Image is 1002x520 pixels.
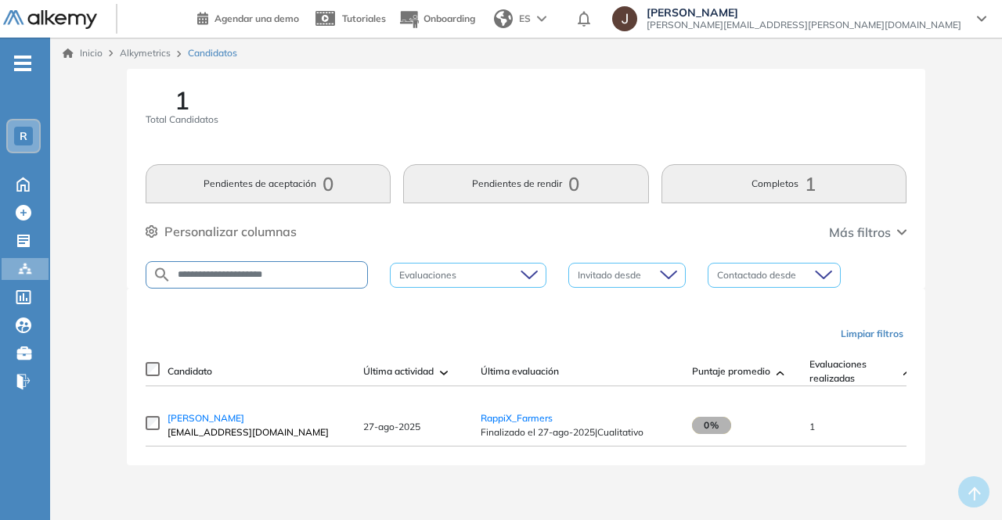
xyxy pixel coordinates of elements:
span: Alkymetrics [120,47,171,59]
img: arrow [537,16,546,22]
span: R [20,130,27,142]
span: Personalizar columnas [164,222,297,241]
i: - [14,62,31,65]
a: RappiX_Farmers [481,412,553,424]
span: Finalizado el 27-ago-2025 | Cualitativo [481,425,676,439]
a: [PERSON_NAME] [168,411,348,425]
button: Completos1 [661,164,906,203]
span: Agendar una demo [214,13,299,24]
span: [PERSON_NAME][EMAIL_ADDRESS][PERSON_NAME][DOMAIN_NAME] [647,19,961,31]
span: 1 [809,421,815,432]
button: Personalizar columnas [146,222,297,241]
button: Pendientes de rendir0 [403,164,648,203]
a: Inicio [63,46,103,60]
button: Limpiar filtros [834,321,910,347]
span: [EMAIL_ADDRESS][DOMAIN_NAME] [168,425,348,439]
span: 27-ago-2025 [363,421,420,432]
span: 1 [175,88,189,113]
span: Puntaje promedio [692,364,770,378]
span: Última actividad [363,364,434,378]
span: ES [519,12,531,26]
img: [missing "en.ARROW_ALT" translation] [777,371,784,375]
a: Agendar una demo [197,8,299,27]
span: Más filtros [829,223,891,242]
button: Pendientes de aceptación0 [146,164,391,203]
button: Onboarding [398,2,475,36]
span: 0% [692,417,731,434]
span: Última evaluación [481,364,559,378]
span: Onboarding [424,13,475,24]
span: Evaluaciones realizadas [809,357,897,386]
img: SEARCH_ALT [153,265,171,285]
img: world [494,9,513,28]
span: Candidatos [188,46,237,60]
span: Tutoriales [342,13,386,24]
span: Total Candidatos [146,113,218,127]
img: [missing "en.ARROW_ALT" translation] [903,371,911,375]
span: [PERSON_NAME] [168,412,244,424]
img: [missing "en.ARROW_ALT" translation] [440,371,448,375]
img: Logo [3,10,97,30]
span: Candidato [168,364,212,378]
button: Más filtros [829,223,906,242]
span: [PERSON_NAME] [647,6,961,19]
